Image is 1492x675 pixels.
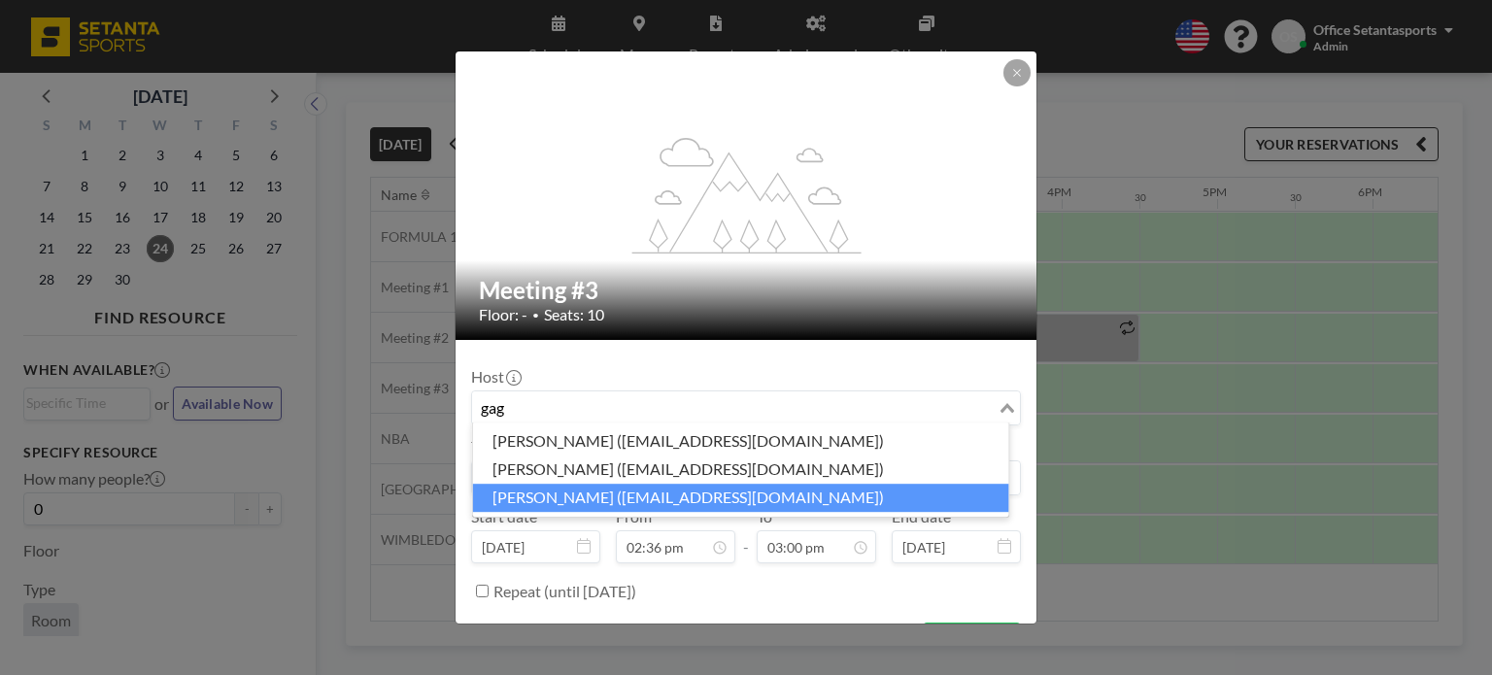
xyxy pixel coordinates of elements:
li: [PERSON_NAME] ([EMAIL_ADDRESS][DOMAIN_NAME]) [473,484,1009,512]
h2: Meeting #3 [479,276,1015,305]
g: flex-grow: 1.2; [632,136,862,253]
div: Search for option [472,391,1020,424]
li: [PERSON_NAME] ([EMAIL_ADDRESS][DOMAIN_NAME]) [473,456,1009,484]
label: Start date [471,507,537,526]
span: • [532,308,539,322]
li: [PERSON_NAME] ([EMAIL_ADDRESS][DOMAIN_NAME]) [473,427,1009,456]
input: Search for option [474,395,996,421]
button: BOOK NOW [923,623,1021,657]
label: Repeat (until [DATE]) [493,582,636,601]
span: Seats: 10 [544,305,604,324]
span: - [743,514,749,557]
span: Floor: - [479,305,527,324]
label: Host [471,367,520,387]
